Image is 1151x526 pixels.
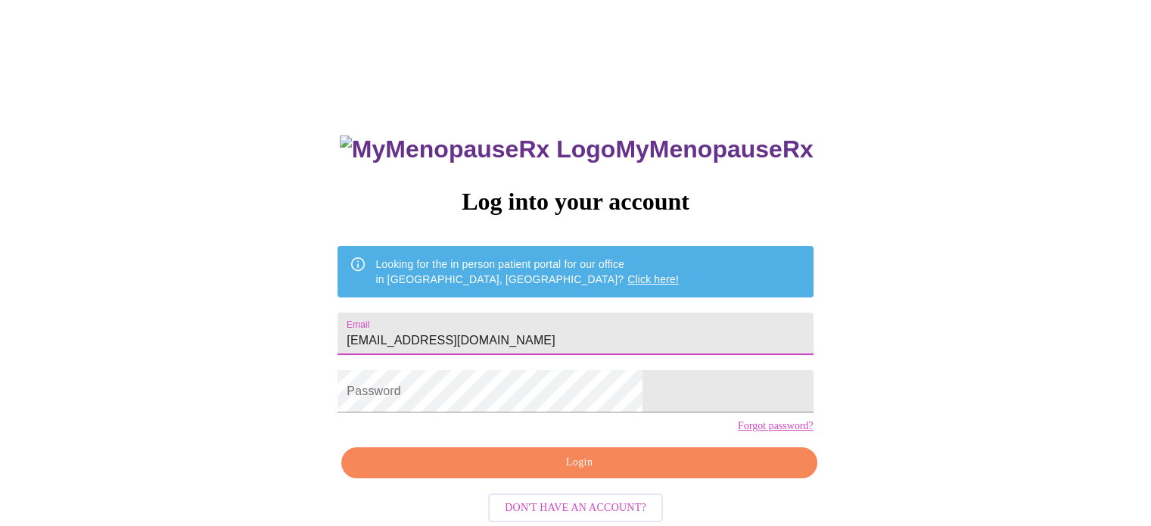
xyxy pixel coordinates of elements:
[359,453,799,472] span: Login
[338,188,813,216] h3: Log into your account
[340,135,615,163] img: MyMenopauseRx Logo
[505,499,646,518] span: Don't have an account?
[375,251,679,293] div: Looking for the in person patient portal for our office in [GEOGRAPHIC_DATA], [GEOGRAPHIC_DATA]?
[627,273,679,285] a: Click here!
[488,493,663,523] button: Don't have an account?
[340,135,813,163] h3: MyMenopauseRx
[484,500,667,512] a: Don't have an account?
[738,420,813,432] a: Forgot password?
[341,447,817,478] button: Login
